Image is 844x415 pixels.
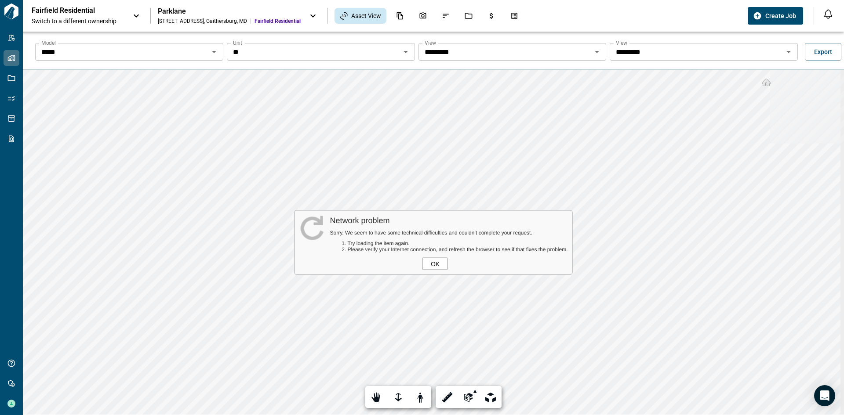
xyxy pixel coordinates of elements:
[765,11,796,20] span: Create Job
[351,11,381,20] span: Asset View
[748,7,803,25] button: Create Job
[255,18,301,25] span: Fairfield Residential
[422,257,448,270] div: OK
[459,8,478,23] div: Jobs
[208,46,220,58] button: Open
[505,8,524,23] div: Takeoff Center
[400,46,412,58] button: Open
[814,47,832,56] span: Export
[233,39,242,47] label: Unit
[41,39,56,47] label: Model
[32,17,124,25] span: Switch to a different ownership
[335,8,386,24] div: Asset View
[330,216,568,225] div: Network problem
[821,7,835,21] button: Open notification feed
[482,8,501,23] div: Budgets
[348,240,568,246] li: Try loading the item again.
[437,8,455,23] div: Issues & Info
[414,8,432,23] div: Photos
[348,246,568,252] li: Please verify your Internet connection, and refresh the browser to see if that fixes the problem.
[782,46,795,58] button: Open
[158,7,301,16] div: Parklane
[616,39,627,47] label: View
[805,43,841,61] button: Export
[425,39,436,47] label: View
[814,385,835,406] div: Open Intercom Messenger
[330,229,568,235] div: Sorry. We seem to have some technical difficulties and couldn’t complete your request.
[591,46,603,58] button: Open
[158,18,247,25] div: [STREET_ADDRESS] , Gaithersburg , MD
[32,6,111,15] p: Fairfield Residential
[391,8,409,23] div: Documents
